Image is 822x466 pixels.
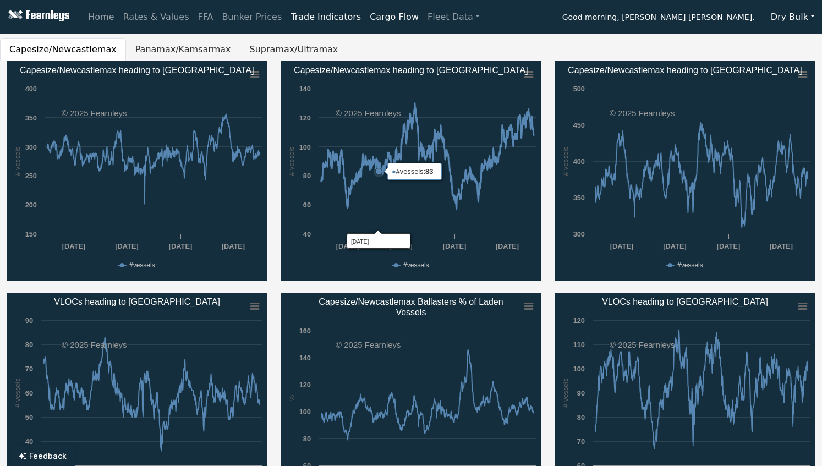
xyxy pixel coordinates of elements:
[25,341,33,349] text: 80
[336,108,401,118] text: © 2025 Fearnleys
[577,389,585,397] text: 90
[299,143,311,151] text: 100
[365,6,423,28] a: Cargo Flow
[555,61,815,281] svg: Capesize/Newcastlemax heading to China
[573,316,585,325] text: 120
[62,340,127,349] text: © 2025 Fearnleys
[610,340,675,349] text: © 2025 Fearnleys
[119,6,194,28] a: Rates & Values
[303,435,311,443] text: 80
[577,413,585,421] text: 80
[610,108,675,118] text: © 2025 Fearnleys
[287,395,295,401] text: %
[7,61,267,281] svg: Capesize/Newcastlemax heading to Australia
[25,413,33,421] text: 50
[403,261,429,269] text: #vessels
[573,85,585,93] text: 500
[25,143,37,151] text: 300
[351,239,369,245] tspan: [DATE]
[770,242,793,250] text: [DATE]
[25,172,37,180] text: 250
[13,378,21,407] text: # vessels
[602,297,768,307] text: VLOCs heading to [GEOGRAPHIC_DATA]
[303,230,311,238] text: 40
[577,437,585,446] text: 70
[217,6,286,28] a: Bunker Prices
[126,38,240,61] button: Panamax/Kamsarmax
[336,340,401,349] text: © 2025 Fearnleys
[303,201,311,209] text: 60
[336,242,359,250] text: [DATE]
[299,354,311,362] text: 140
[6,10,69,24] img: Fearnleys Logo
[425,167,433,176] tspan: 83
[84,6,118,28] a: Home
[194,6,218,28] a: FFA
[25,114,37,122] text: 350
[573,341,585,349] text: 110
[663,242,686,250] text: [DATE]
[392,167,396,176] tspan: ●
[294,65,528,75] text: Capesize/Newcastlemax heading to [GEOGRAPHIC_DATA]
[573,157,585,166] text: 400
[677,261,703,269] text: #vessels
[169,242,192,250] text: [DATE]
[62,242,85,250] text: [DATE]
[568,65,802,75] text: Capesize/Newcastlemax heading to [GEOGRAPHIC_DATA]
[717,242,740,250] text: [DATE]
[392,167,433,176] text: #vessels:
[25,389,33,397] text: 60
[281,61,541,281] svg: Capesize/Newcastlemax heading to Brazil
[423,6,484,28] a: Fleet Data
[496,242,519,250] text: [DATE]
[573,230,585,238] text: 300
[54,297,220,307] text: VLOCs heading to [GEOGRAPHIC_DATA]
[286,6,365,28] a: Trade Indicators
[25,201,37,209] text: 200
[25,365,33,373] text: 70
[299,381,311,389] text: 120
[287,146,295,176] text: # vessels
[573,194,585,202] text: 350
[299,408,311,416] text: 100
[561,146,569,176] text: # vessels
[25,85,37,93] text: 400
[764,7,822,28] button: Dry Bulk
[573,365,585,373] text: 100
[299,327,311,335] text: 160
[299,114,311,122] text: 120
[389,242,412,250] text: [DATE]
[319,297,503,317] text: Capesize/Newcastlemax Ballasters % of Laden Vessels
[25,230,37,238] text: 150
[115,242,138,250] text: [DATE]
[13,146,21,176] text: # vessels
[25,437,33,446] text: 40
[62,108,127,118] text: © 2025 Fearnleys
[222,242,245,250] text: [DATE]
[573,121,585,129] text: 450
[610,242,633,250] text: [DATE]
[303,172,311,180] text: 80
[25,316,33,325] text: 90
[443,242,466,250] text: [DATE]
[20,65,254,75] text: Capesize/Newcastlemax heading to [GEOGRAPHIC_DATA]
[129,261,155,269] text: #vessels
[240,38,347,61] button: Supramax/Ultramax
[561,378,569,407] text: # vessels
[299,85,311,93] text: 140
[562,9,755,28] span: Good morning, [PERSON_NAME] [PERSON_NAME].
